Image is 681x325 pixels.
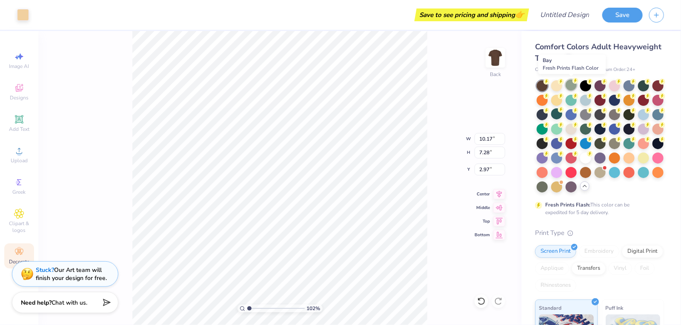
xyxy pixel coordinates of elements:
[545,201,590,208] strong: Fresh Prints Flash:
[4,220,34,234] span: Clipart & logos
[307,305,320,312] span: 102 %
[475,232,490,238] span: Bottom
[9,63,29,70] span: Image AI
[602,8,643,23] button: Save
[545,201,650,216] div: This color can be expedited for 5 day delivery.
[535,42,661,63] span: Comfort Colors Adult Heavyweight T-Shirt
[543,65,599,71] span: Fresh Prints Flash Color
[9,258,29,265] span: Decorate
[487,49,504,66] img: Back
[52,299,87,307] span: Chat with us.
[606,303,624,312] span: Puff Ink
[538,54,606,74] div: Bay
[622,245,663,258] div: Digital Print
[490,71,501,78] div: Back
[535,262,569,275] div: Applique
[475,218,490,224] span: Top
[539,303,561,312] span: Standard
[11,157,28,164] span: Upload
[533,6,596,23] input: Untitled Design
[21,299,52,307] strong: Need help?
[572,262,606,275] div: Transfers
[535,245,576,258] div: Screen Print
[9,126,29,133] span: Add Text
[10,94,29,101] span: Designs
[475,205,490,211] span: Middle
[36,266,107,282] div: Our Art team will finish your design for free.
[535,279,576,292] div: Rhinestones
[36,266,54,274] strong: Stuck?
[593,66,635,73] span: Minimum Order: 24 +
[579,245,619,258] div: Embroidery
[475,191,490,197] span: Center
[13,189,26,195] span: Greek
[635,262,655,275] div: Foil
[535,66,567,73] span: Comfort Colors
[417,8,527,21] div: Save to see pricing and shipping
[535,228,664,238] div: Print Type
[515,9,524,20] span: 👉
[608,262,632,275] div: Vinyl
